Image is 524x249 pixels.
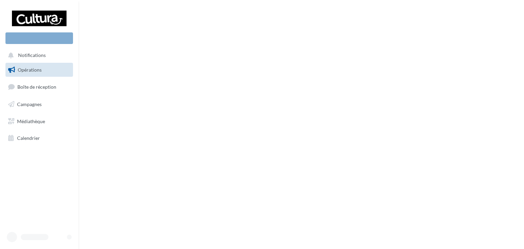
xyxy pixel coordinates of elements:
div: Nouvelle campagne [5,32,73,44]
span: Campagnes [17,101,42,107]
a: Opérations [4,63,74,77]
span: Opérations [18,67,42,73]
a: Médiathèque [4,114,74,129]
span: Boîte de réception [17,84,56,90]
a: Calendrier [4,131,74,145]
span: Médiathèque [17,118,45,124]
a: Boîte de réception [4,79,74,94]
a: Campagnes [4,97,74,112]
span: Calendrier [17,135,40,141]
span: Notifications [18,53,46,58]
